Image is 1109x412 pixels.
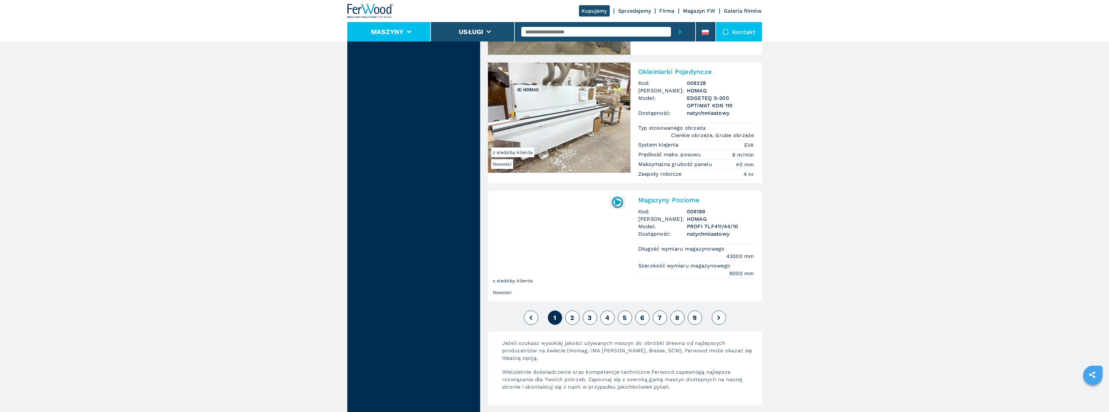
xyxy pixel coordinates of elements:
img: Okleiniarki Pojedyncze HOMAG EDGETEQ S-200 OPTIMAT KDN 110 [488,63,630,173]
button: 2 [565,311,580,325]
button: Maszyny [371,28,404,36]
p: Maksymalna grubość panelu [638,161,714,168]
img: Kontakt [722,29,729,35]
button: 3 [583,311,597,325]
em: 4 nr [744,171,754,178]
p: Typ stosowanego obrzeża [638,124,708,132]
h3: PROFI TLF411/44/10 [687,223,754,230]
span: 8 [675,314,679,322]
span: 6 [640,314,644,322]
span: Model: [638,94,687,109]
button: Usługi [459,28,483,36]
button: 1 [548,311,562,325]
span: 1 [553,314,556,322]
em: 40 mm [736,161,754,168]
span: Nowości [491,159,514,169]
a: Galeria filmów [724,8,762,14]
h3: 008188 [687,208,754,215]
span: [PERSON_NAME]: [638,215,687,223]
h3: HOMAG [687,87,754,94]
a: Kupujemy [579,5,610,17]
p: Zespoły robocze [638,171,683,178]
p: Wieloletnie doświadczenie oraz kompetencje techniczne Ferwood zapewniają najlepsze rozwiązania dl... [496,368,762,397]
a: Okleiniarki Pojedyncze HOMAG EDGETEQ S-200 OPTIMAT KDN 110Nowościz siedziby klientaOkleiniarki Po... [488,63,762,183]
span: natychmiastowy [687,230,754,238]
iframe: Chat [1081,383,1104,407]
a: Sprzedajemy [618,8,651,14]
h3: HOMAG [687,215,754,223]
div: Kontakt [716,22,762,41]
a: sharethis [1084,367,1100,383]
span: Nowości [491,288,514,297]
a: Magazyny Poziome HOMAG PROFI TLF411/44/10Nowościz siedziby klienta008188Magazyny PoziomeKod:00818... [488,191,762,301]
button: 4 [600,311,615,325]
span: Dostępność: [638,230,687,238]
span: Dostępność: [638,109,687,117]
img: Magazyny Poziome HOMAG PROFI TLF411/44/10 [488,191,630,301]
h2: Okleiniarki Pojedyncze [638,68,754,76]
a: Firma [659,8,674,14]
span: 4 [605,314,609,322]
span: 7 [658,314,662,322]
em: 8 m/min [732,151,754,159]
span: Kod: [638,79,687,87]
em: EVA [744,141,754,149]
span: 9 [693,314,697,322]
p: Szerokość wymiaru magazynowego [638,262,732,269]
p: System klejenia [638,141,680,148]
span: 3 [588,314,592,322]
span: [PERSON_NAME]: [638,87,687,94]
h3: 008228 [687,79,754,87]
span: Kod: [638,208,687,215]
button: 9 [688,311,702,325]
span: natychmiastowy [687,109,754,117]
button: submit-button [671,22,689,41]
button: 6 [635,311,650,325]
img: Ferwood [347,4,394,18]
p: Jeżeli szukasz wysokiej jakości używanych maszyn do obróbki drewna od najlepszych producentów na ... [496,339,762,368]
button: 5 [618,311,632,325]
em: 9000 mm [729,270,754,277]
span: 2 [570,314,574,322]
button: 8 [670,311,685,325]
button: 7 [653,311,667,325]
a: Magazyn FW [683,8,716,14]
em: 43000 mm [726,253,754,260]
span: Model: [638,223,687,230]
p: Prędkość maks. posuwu [638,151,703,158]
span: 5 [623,314,627,322]
h3: EDGETEQ S-200 OPTIMAT KDN 110 [687,94,754,109]
em: Cienkie obrzeże, Grube obrzeże [671,132,754,139]
img: 008188 [611,196,624,208]
p: Długość wymiaru magazynowego [638,245,726,253]
span: z siedziby klienta [491,147,535,157]
h2: Magazyny Poziome [638,196,754,204]
span: z siedziby klienta [491,276,535,286]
